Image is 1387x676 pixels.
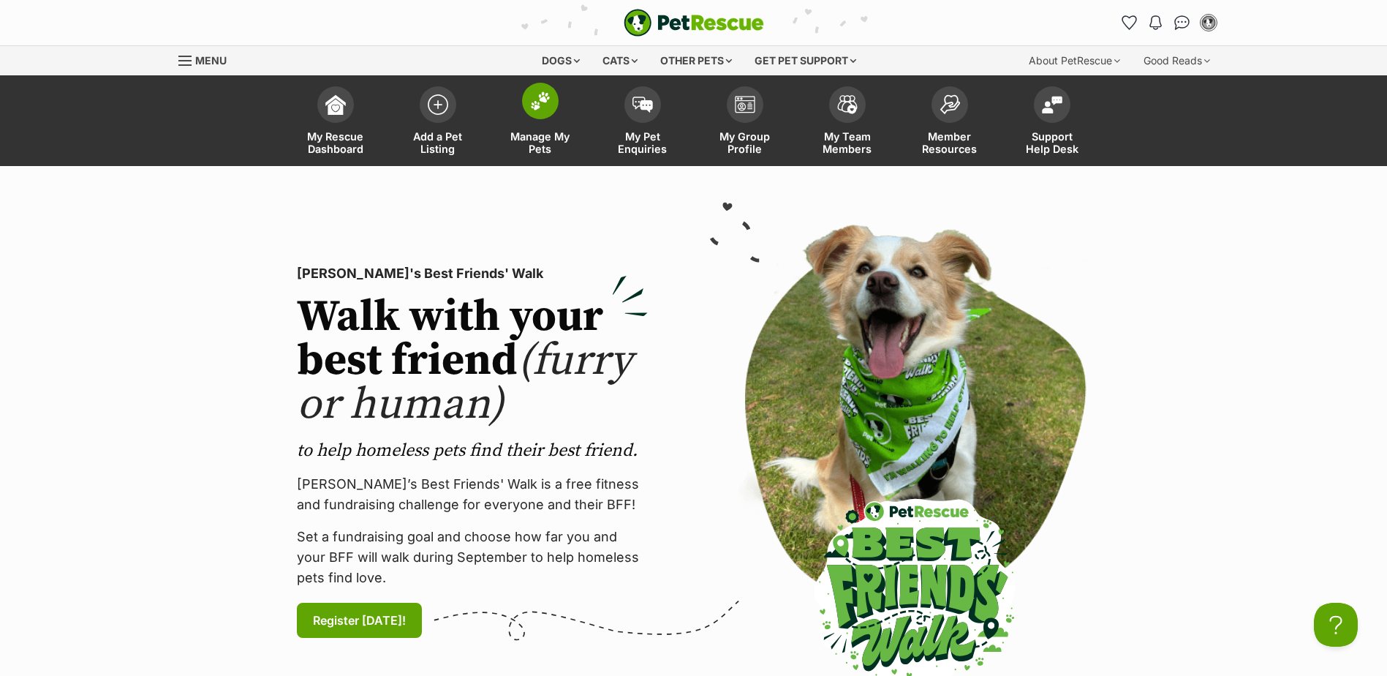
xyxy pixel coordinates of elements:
[532,46,590,75] div: Dogs
[1118,11,1141,34] a: Favourites
[297,334,632,432] span: (furry or human)
[297,263,648,284] p: [PERSON_NAME]'s Best Friends' Walk
[284,79,387,166] a: My Rescue Dashboard
[610,130,676,155] span: My Pet Enquiries
[624,9,764,37] a: PetRescue
[592,46,648,75] div: Cats
[1314,603,1358,647] iframe: Help Scout Beacon - Open
[796,79,899,166] a: My Team Members
[1197,11,1220,34] button: My account
[1144,11,1168,34] button: Notifications
[195,54,227,67] span: Menu
[303,130,369,155] span: My Rescue Dashboard
[507,130,573,155] span: Manage My Pets
[624,9,764,37] img: logo-e224e6f780fb5917bec1dbf3a21bbac754714ae5b6737aabdf751b685950b380.svg
[837,95,858,114] img: team-members-icon-5396bd8760b3fe7c0b43da4ab00e1e3bb1a5d9ba89233759b79545d2d3fc5d0d.svg
[1019,130,1085,155] span: Support Help Desk
[815,130,880,155] span: My Team Members
[530,91,551,110] img: manage-my-pets-icon-02211641906a0b7f246fdf0571729dbe1e7629f14944591b6c1af311fb30b64b.svg
[1118,11,1220,34] ul: Account quick links
[489,79,592,166] a: Manage My Pets
[917,130,983,155] span: Member Resources
[297,603,422,638] a: Register [DATE]!
[325,94,346,115] img: dashboard-icon-eb2f2d2d3e046f16d808141f083e7271f6b2e854fb5c12c21221c1fb7104beca.svg
[405,130,471,155] span: Add a Pet Listing
[1174,15,1190,30] img: chat-41dd97257d64d25036548639549fe6c8038ab92f7586957e7f3b1b290dea8141.svg
[1001,79,1103,166] a: Support Help Desk
[694,79,796,166] a: My Group Profile
[1133,46,1220,75] div: Good Reads
[712,130,778,155] span: My Group Profile
[940,94,960,114] img: member-resources-icon-8e73f808a243e03378d46382f2149f9095a855e16c252ad45f914b54edf8863c.svg
[1201,15,1216,30] img: Robyn Finlay profile pic
[650,46,742,75] div: Other pets
[297,296,648,427] h2: Walk with your best friend
[735,96,755,113] img: group-profile-icon-3fa3cf56718a62981997c0bc7e787c4b2cf8bcc04b72c1350f741eb67cf2f40e.svg
[428,94,448,115] img: add-pet-listing-icon-0afa8454b4691262ce3f59096e99ab1cd57d4a30225e0717b998d2c9b9846f56.svg
[297,527,648,588] p: Set a fundraising goal and choose how far you and your BFF will walk during September to help hom...
[744,46,866,75] div: Get pet support
[632,97,653,113] img: pet-enquiries-icon-7e3ad2cf08bfb03b45e93fb7055b45f3efa6380592205ae92323e6603595dc1f.svg
[592,79,694,166] a: My Pet Enquiries
[387,79,489,166] a: Add a Pet Listing
[1171,11,1194,34] a: Conversations
[297,474,648,515] p: [PERSON_NAME]’s Best Friends' Walk is a free fitness and fundraising challenge for everyone and t...
[899,79,1001,166] a: Member Resources
[313,612,406,629] span: Register [DATE]!
[297,439,648,462] p: to help homeless pets find their best friend.
[1018,46,1130,75] div: About PetRescue
[1042,96,1062,113] img: help-desk-icon-fdf02630f3aa405de69fd3d07c3f3aa587a6932b1a1747fa1d2bba05be0121f9.svg
[1149,15,1161,30] img: notifications-46538b983faf8c2785f20acdc204bb7945ddae34d4c08c2a6579f10ce5e182be.svg
[178,46,237,72] a: Menu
